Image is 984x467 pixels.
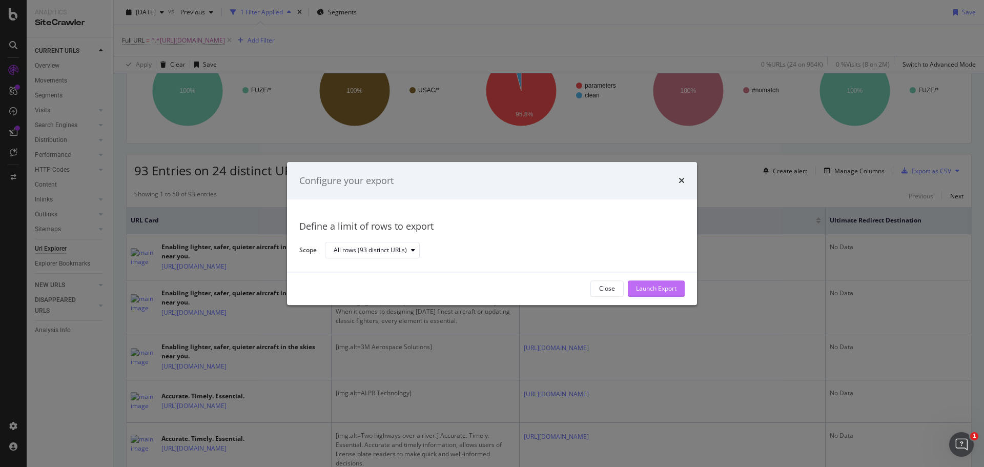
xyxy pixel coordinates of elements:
button: Launch Export [628,280,685,297]
div: times [679,174,685,188]
button: Close [590,280,624,297]
label: Scope [299,246,317,257]
div: Close [599,285,615,293]
div: Configure your export [299,174,394,188]
div: All rows (93 distinct URLs) [334,248,407,254]
div: Define a limit of rows to export [299,220,685,234]
iframe: Intercom live chat [949,432,974,457]
button: All rows (93 distinct URLs) [325,242,420,259]
div: modal [287,162,697,305]
div: Launch Export [636,285,676,293]
span: 1 [970,432,978,440]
